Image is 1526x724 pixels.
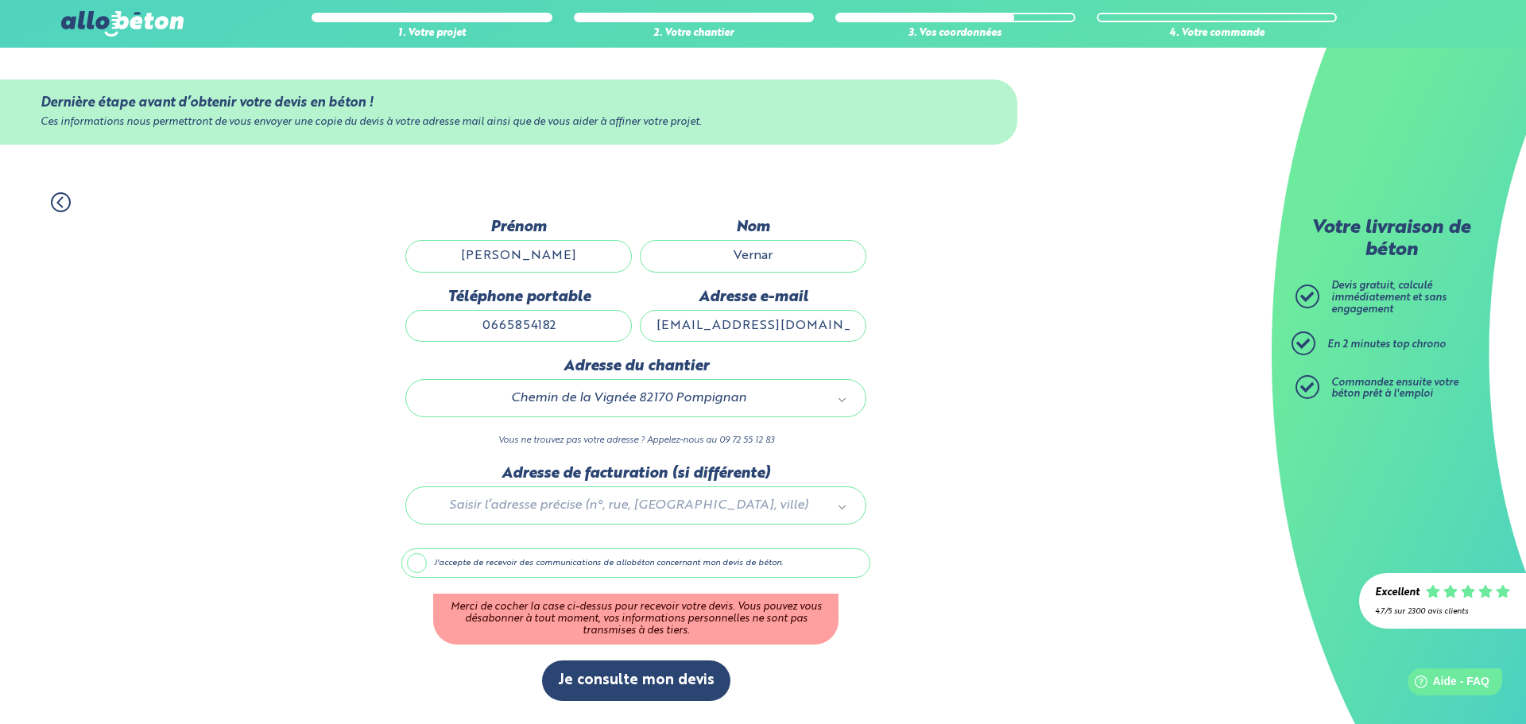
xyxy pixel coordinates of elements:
img: allobéton [61,11,184,37]
label: Adresse du chantier [405,358,866,375]
input: ex : 0642930817 [405,310,632,342]
input: ex : contact@allobeton.fr [640,310,866,342]
span: En 2 minutes top chrono [1327,339,1446,350]
a: Chemin de la Vignée 82170 Pompignan [422,388,850,408]
label: Nom [640,219,866,236]
label: Adresse e-mail [640,288,866,306]
p: Votre livraison de béton [1299,218,1482,261]
div: Ces informations nous permettront de vous envoyer une copie du devis à votre adresse mail ainsi q... [41,117,977,129]
span: Chemin de la Vignée 82170 Pompignan [428,388,829,408]
label: Téléphone portable [405,288,632,306]
iframe: Help widget launcher [1385,662,1509,707]
p: Vous ne trouvez pas votre adresse ? Appelez-nous au 09 72 55 12 83 [405,433,866,448]
div: Merci de cocher la case ci-dessus pour recevoir votre devis. Vous pouvez vous désabonner à tout m... [433,594,839,645]
div: Dernière étape avant d’obtenir votre devis en béton ! [41,95,977,110]
input: Quel est votre nom de famille ? [640,240,866,272]
div: 2. Votre chantier [574,28,814,40]
button: Je consulte mon devis [542,660,730,701]
label: Prénom [405,219,632,236]
div: Excellent [1375,587,1419,599]
input: Quel est votre prénom ? [405,240,632,272]
div: 3. Vos coordonnées [835,28,1075,40]
div: 4.7/5 sur 2300 avis clients [1375,607,1510,616]
div: 4. Votre commande [1097,28,1337,40]
span: Commandez ensuite votre béton prêt à l'emploi [1331,377,1458,400]
span: Devis gratuit, calculé immédiatement et sans engagement [1331,281,1447,314]
label: J'accepte de recevoir des communications de allobéton concernant mon devis de béton. [401,548,870,579]
div: 1. Votre projet [312,28,552,40]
